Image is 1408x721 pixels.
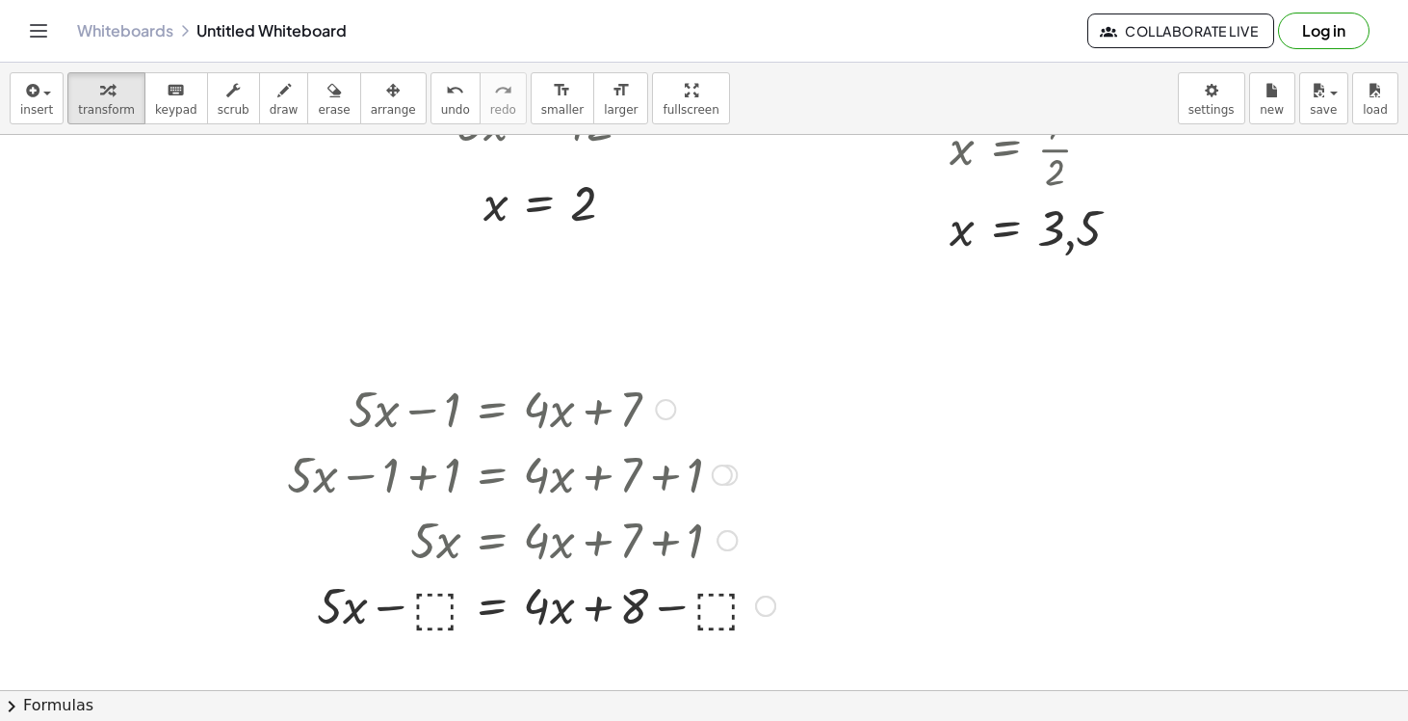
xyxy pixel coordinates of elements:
a: Whiteboards [77,21,173,40]
span: Collaborate Live [1104,22,1258,40]
button: settings [1178,72,1245,124]
span: draw [270,103,299,117]
button: undoundo [430,72,481,124]
span: settings [1188,103,1235,117]
i: redo [494,79,512,102]
span: redo [490,103,516,117]
button: load [1352,72,1398,124]
i: keyboard [167,79,185,102]
button: transform [67,72,145,124]
span: keypad [155,103,197,117]
button: draw [259,72,309,124]
button: format_sizesmaller [531,72,594,124]
button: save [1299,72,1348,124]
span: scrub [218,103,249,117]
span: erase [318,103,350,117]
button: format_sizelarger [593,72,648,124]
i: format_size [612,79,630,102]
span: load [1363,103,1388,117]
button: scrub [207,72,260,124]
span: save [1310,103,1337,117]
button: Log in [1278,13,1369,49]
span: new [1260,103,1284,117]
span: smaller [541,103,584,117]
button: Toggle navigation [23,15,54,46]
span: arrange [371,103,416,117]
i: format_size [553,79,571,102]
button: insert [10,72,64,124]
span: undo [441,103,470,117]
button: keyboardkeypad [144,72,208,124]
button: erase [307,72,360,124]
span: transform [78,103,135,117]
button: new [1249,72,1295,124]
button: arrange [360,72,427,124]
button: redoredo [480,72,527,124]
span: larger [604,103,638,117]
button: fullscreen [652,72,729,124]
span: fullscreen [663,103,718,117]
button: Collaborate Live [1087,13,1274,48]
span: insert [20,103,53,117]
i: undo [446,79,464,102]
